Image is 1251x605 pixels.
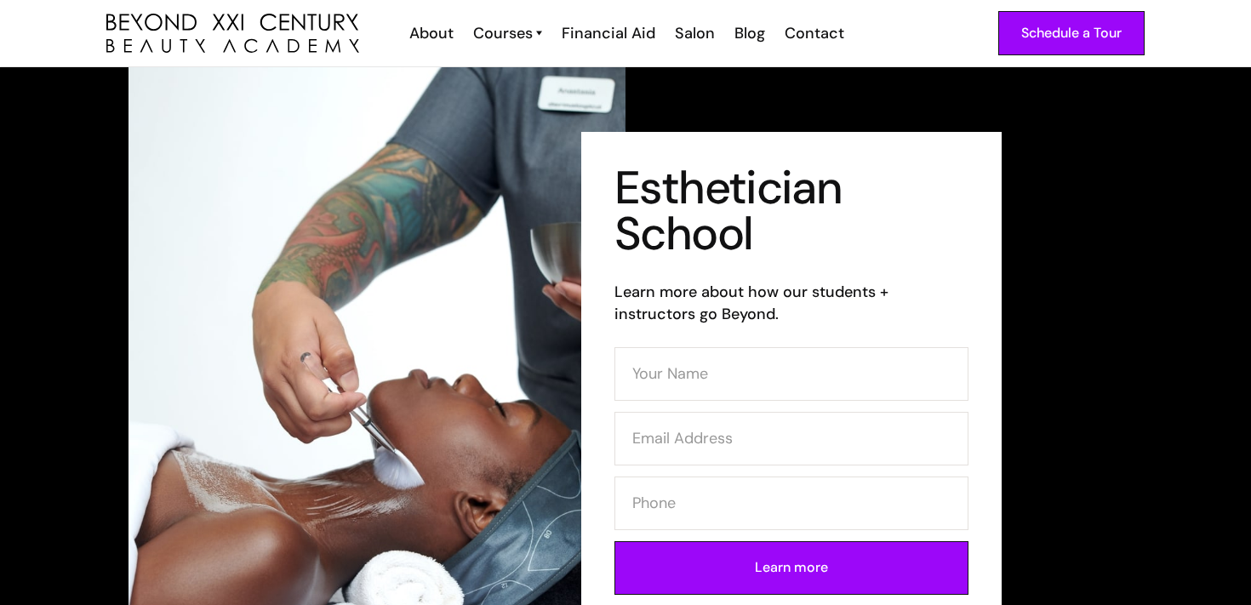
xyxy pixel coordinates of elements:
input: Learn more [614,541,968,595]
input: Phone [614,477,968,530]
a: Courses [473,22,542,44]
h1: Esthetician School [614,165,968,257]
a: Blog [723,22,774,44]
div: Salon [675,22,715,44]
a: Schedule a Tour [998,11,1145,55]
div: Courses [473,22,533,44]
a: About [398,22,462,44]
div: Schedule a Tour [1021,22,1122,44]
h6: Learn more about how our students + instructors go Beyond. [614,281,968,325]
div: Financial Aid [562,22,655,44]
div: About [409,22,454,44]
a: Salon [664,22,723,44]
a: home [106,14,359,54]
img: beyond 21st century beauty academy logo [106,14,359,54]
div: Blog [734,22,765,44]
input: Your Name [614,347,968,401]
a: Financial Aid [551,22,664,44]
input: Email Address [614,412,968,465]
a: Contact [774,22,853,44]
div: Contact [785,22,844,44]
